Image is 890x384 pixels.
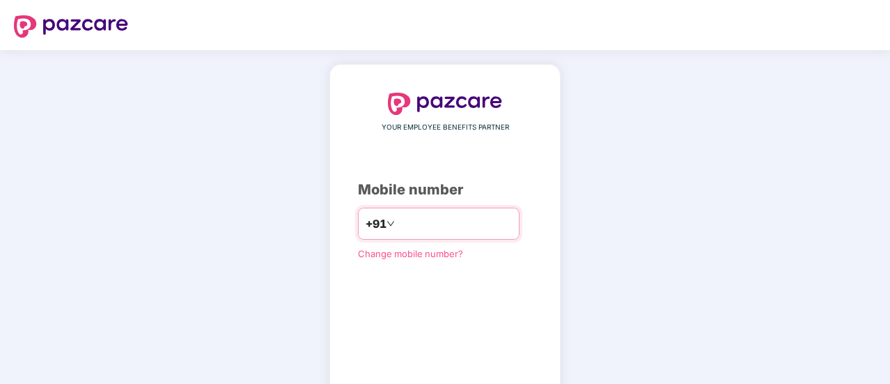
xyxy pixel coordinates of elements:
span: +91 [366,215,387,233]
div: Mobile number [358,179,532,201]
img: logo [388,93,502,115]
span: YOUR EMPLOYEE BENEFITS PARTNER [382,122,509,133]
span: down [387,220,395,228]
img: logo [14,15,128,38]
a: Change mobile number? [358,248,463,259]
